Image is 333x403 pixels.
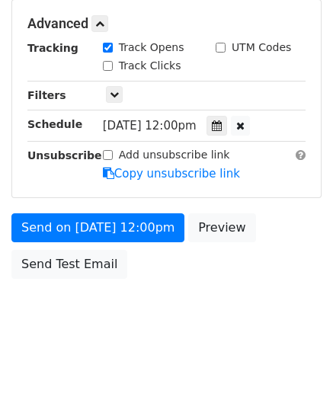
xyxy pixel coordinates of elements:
strong: Tracking [27,42,78,54]
label: Add unsubscribe link [119,147,230,163]
label: UTM Codes [232,40,291,56]
span: [DATE] 12:00pm [103,119,197,133]
a: Send Test Email [11,250,127,279]
label: Track Opens [119,40,184,56]
a: Copy unsubscribe link [103,167,240,181]
strong: Unsubscribe [27,149,102,162]
a: Preview [188,213,255,242]
a: Send on [DATE] 12:00pm [11,213,184,242]
strong: Schedule [27,118,82,130]
strong: Filters [27,89,66,101]
h5: Advanced [27,15,306,32]
label: Track Clicks [119,58,181,74]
